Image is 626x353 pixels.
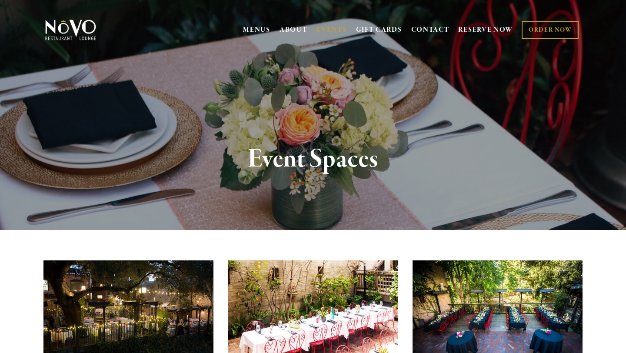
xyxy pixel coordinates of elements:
img: Novo Restaurant &amp; Lounge [43,19,98,41]
a: ABOUT [280,26,308,34]
a: MENUS [243,26,270,34]
a: RESERVE NOW [458,22,513,38]
a: EVENTS [316,26,346,34]
a: ORDER NOW [522,21,579,39]
strong: Event Spaces [248,143,379,176]
a: CONTACT [411,22,450,38]
a: GIFT CARDS [356,22,402,38]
